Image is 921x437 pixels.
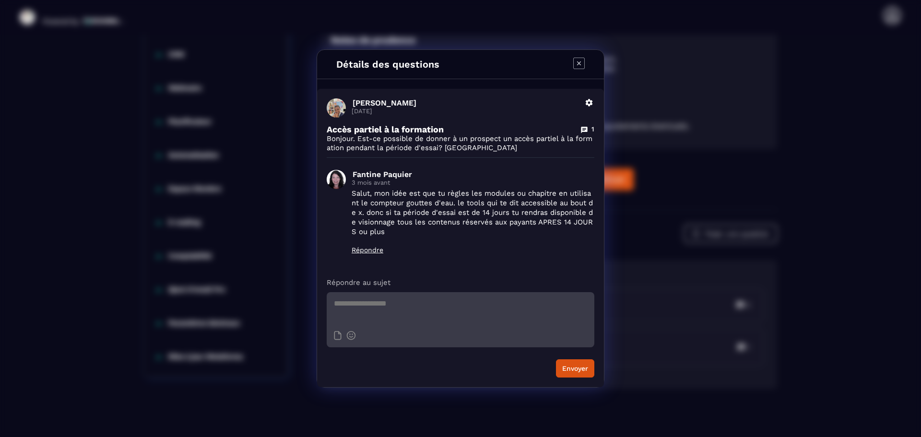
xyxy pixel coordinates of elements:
[327,134,594,153] p: Bonjour. Est-ce possible de donner à un prospect un accès partiel à la formation pendant la pério...
[336,59,439,70] h4: Détails des questions
[327,278,594,287] p: Répondre au sujet
[352,246,594,254] p: Répondre
[556,359,594,378] button: Envoyer
[353,170,594,179] p: Fantine Paquier
[353,98,579,107] p: [PERSON_NAME]
[591,125,594,134] p: 1
[352,107,579,115] p: [DATE]
[352,179,594,186] p: 3 mois avant
[352,189,594,236] p: Salut, mon idée est que tu règles les modules ou chapitre en utilisant le compteur gouttes d'eau....
[327,124,444,134] p: Accès partiel à la formation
